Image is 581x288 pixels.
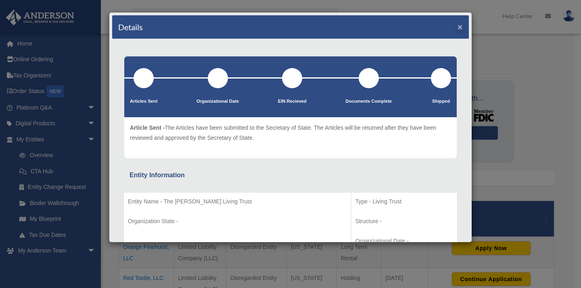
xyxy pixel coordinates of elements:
p: Documents Complete [345,97,392,106]
span: Article Sent - [130,124,165,131]
p: Shipped [431,97,451,106]
p: Entity Name - The [PERSON_NAME] Living Trust [128,197,347,207]
p: EIN Recieved [278,97,307,106]
p: Structure - [355,216,453,226]
button: × [458,23,463,31]
p: Organizational Date - [355,236,453,246]
p: The Articles have been submitted to the Secretary of State. The Articles will be returned after t... [130,123,451,143]
h4: Details [118,21,143,33]
p: Articles Sent [130,97,157,106]
p: Type - Living Trust [355,197,453,207]
p: Organization State - [128,216,347,226]
p: Organizational Date [196,97,239,106]
div: Entity Information [130,170,451,181]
